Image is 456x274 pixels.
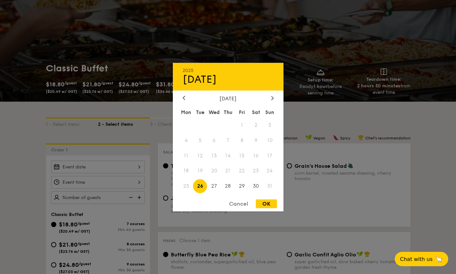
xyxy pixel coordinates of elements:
div: Mon [179,106,193,118]
div: Cancel [223,199,255,208]
span: 26 [193,179,207,193]
button: Chat with us🦙 [395,252,448,266]
span: 2 [249,118,263,132]
span: 14 [221,149,235,163]
span: 25 [179,179,193,193]
span: Chat with us [400,256,433,262]
span: 23 [249,164,263,178]
span: 24 [263,164,277,178]
span: 20 [207,164,221,178]
div: Sat [249,106,263,118]
span: 9 [249,133,263,147]
div: Fri [235,106,249,118]
div: Tue [193,106,207,118]
span: 16 [249,149,263,163]
span: 29 [235,179,249,193]
span: 13 [207,149,221,163]
span: 17 [263,149,277,163]
span: 30 [249,179,263,193]
span: 7 [221,133,235,147]
span: 27 [207,179,221,193]
span: 19 [193,164,207,178]
span: 10 [263,133,277,147]
span: 🦙 [435,255,443,263]
span: 11 [179,149,193,163]
span: 15 [235,149,249,163]
span: 31 [263,179,277,193]
span: 22 [235,164,249,178]
div: 2025 [183,67,274,73]
span: 3 [263,118,277,132]
div: [DATE] [183,73,274,85]
span: 6 [207,133,221,147]
span: 12 [193,149,207,163]
span: 1 [235,118,249,132]
span: 8 [235,133,249,147]
span: 5 [193,133,207,147]
div: Wed [207,106,221,118]
span: 18 [179,164,193,178]
span: 21 [221,164,235,178]
div: OK [256,199,277,208]
span: 28 [221,179,235,193]
div: Thu [221,106,235,118]
span: 4 [179,133,193,147]
div: [DATE] [183,95,274,101]
div: Sun [263,106,277,118]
